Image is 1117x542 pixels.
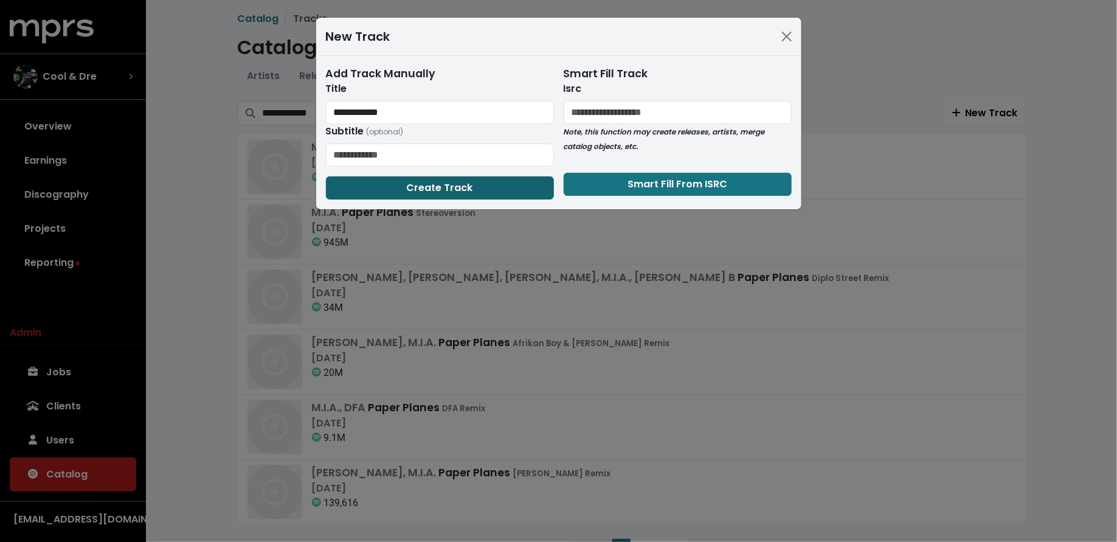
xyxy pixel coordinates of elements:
div: Add Track Manually [326,66,554,82]
div: New Track [326,27,390,46]
small: (optional) [367,127,404,137]
label: Title [326,82,347,96]
label: Subtitle [326,124,404,139]
button: Create Track [326,176,554,200]
button: Smart Fill From ISRC [564,173,792,196]
span: Smart Fill From ISRC [628,177,727,191]
span: Create Track [407,181,473,195]
label: Isrc [564,82,582,96]
i: Note, this function may create releases, artists, merge catalog objects, etc. [564,127,765,151]
div: Smart Fill Track [564,66,792,82]
button: Close [777,27,797,46]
